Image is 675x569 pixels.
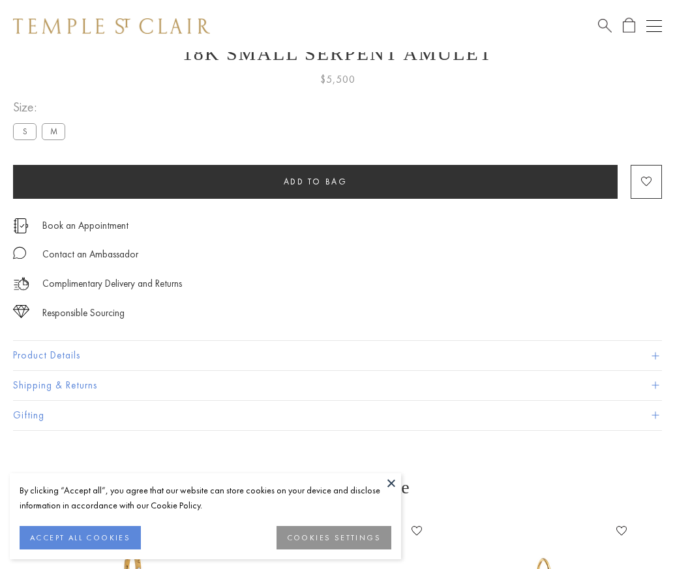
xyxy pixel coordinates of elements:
[277,526,391,549] button: COOKIES SETTINGS
[623,18,635,34] a: Open Shopping Bag
[13,341,662,370] button: Product Details
[13,96,70,118] span: Size:
[42,123,65,139] label: M
[320,71,355,88] span: $5,500
[13,42,662,65] h1: 18K Small Serpent Amulet
[13,276,29,292] img: icon_delivery.svg
[646,18,662,34] button: Open navigation
[13,18,210,34] img: Temple St. Clair
[13,305,29,318] img: icon_sourcing.svg
[284,176,348,187] span: Add to bag
[42,276,182,292] p: Complimentary Delivery and Returns
[598,18,612,34] a: Search
[13,401,662,430] button: Gifting
[13,165,618,199] button: Add to bag
[20,483,391,513] div: By clicking “Accept all”, you agree that our website can store cookies on your device and disclos...
[42,218,128,233] a: Book an Appointment
[42,246,138,263] div: Contact an Ambassador
[20,526,141,549] button: ACCEPT ALL COOKIES
[13,123,37,139] label: S
[42,305,125,321] div: Responsible Sourcing
[13,218,29,233] img: icon_appointment.svg
[13,246,26,259] img: MessageIcon-01_2.svg
[13,371,662,400] button: Shipping & Returns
